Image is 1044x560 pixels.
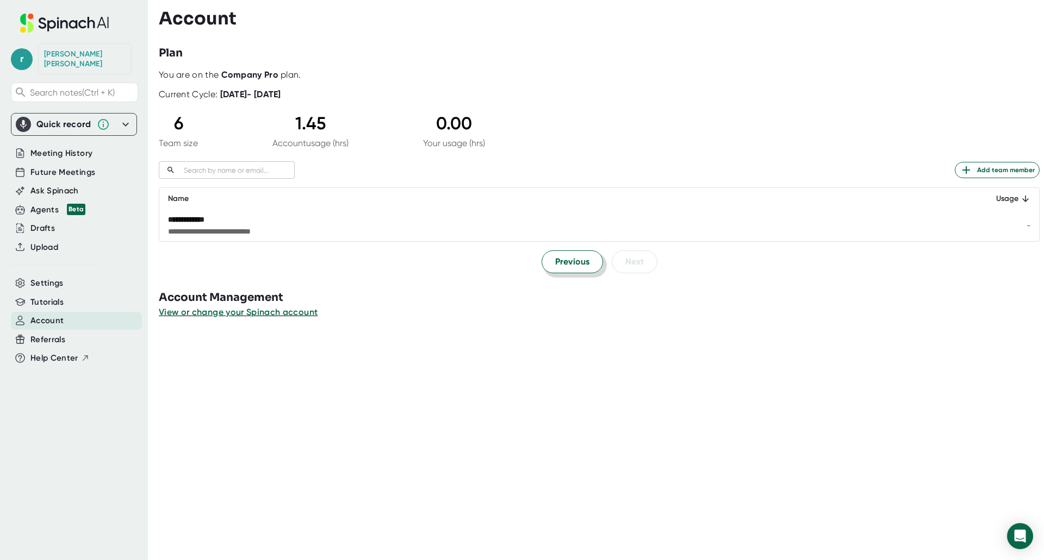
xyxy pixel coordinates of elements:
button: Account [30,314,64,327]
h3: Account [159,8,237,29]
button: Agents Beta [30,204,85,216]
td: - [973,210,1039,241]
div: Quick record [16,114,132,135]
button: Settings [30,277,64,290]
h3: Plan [159,45,183,61]
div: 0.00 [423,113,485,134]
button: Tutorials [30,296,64,309]
button: Upload [30,241,58,254]
button: Future Meetings [30,166,95,179]
button: View or change your Spinach account [159,306,318,319]
div: Quick record [36,119,91,130]
button: Add team member [955,162,1040,178]
span: Next [625,255,644,268]
button: Previous [542,250,603,273]
b: Company Pro [221,70,278,80]
div: 6 [159,113,198,134]
div: Ron Stewart [44,49,126,68]
button: Help Center [30,352,90,364]
div: Open Intercom Messenger [1007,523,1033,549]
button: Next [612,250,657,273]
h3: Account Management [159,290,1044,306]
div: 1.45 [272,113,349,134]
button: Ask Spinach [30,185,79,197]
span: Help Center [30,352,78,364]
input: Search by name or email... [179,164,295,177]
button: Meeting History [30,147,92,160]
div: Usage [981,192,1030,205]
div: Team size [159,138,198,148]
span: r [11,48,33,70]
span: View or change your Spinach account [159,307,318,317]
div: Beta [67,204,85,215]
div: Your usage (hrs) [423,138,485,148]
span: Previous [555,255,589,268]
div: You are on the plan. [159,70,1040,80]
div: Account usage (hrs) [272,138,349,148]
b: [DATE] - [DATE] [220,89,281,99]
span: Search notes (Ctrl + K) [30,87,115,98]
div: Current Cycle: [159,89,281,100]
button: Drafts [30,222,55,235]
div: Name [168,192,964,205]
button: Referrals [30,334,65,346]
span: Add team member [960,163,1035,177]
div: Agents [30,204,85,216]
